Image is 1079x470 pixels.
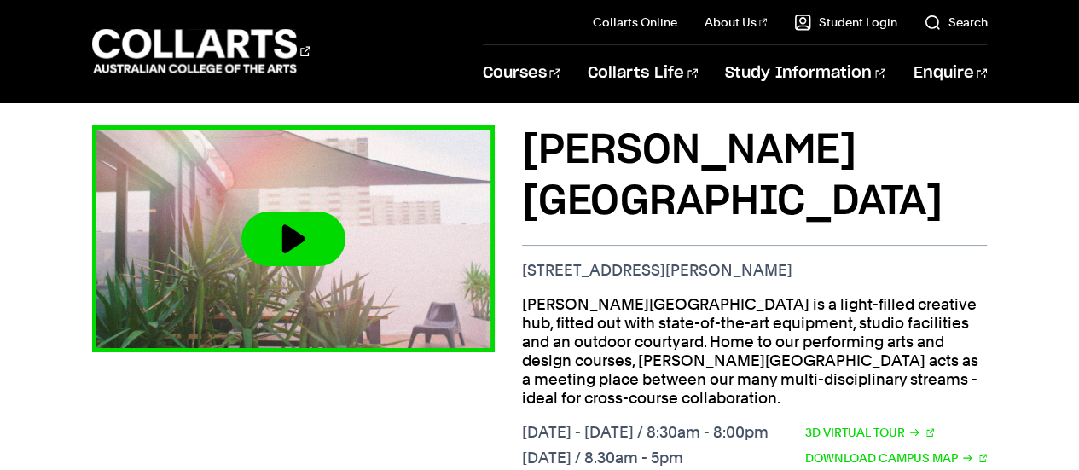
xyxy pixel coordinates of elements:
a: About Us [705,14,768,31]
p: [PERSON_NAME][GEOGRAPHIC_DATA] is a light-filled creative hub, fitted out with state-of-the-art e... [522,295,987,408]
h3: [PERSON_NAME][GEOGRAPHIC_DATA] [522,125,987,228]
p: [STREET_ADDRESS][PERSON_NAME] [522,261,987,280]
a: 3D Virtual Tour [805,423,935,442]
a: Student Login [794,14,896,31]
a: Collarts Life [588,45,698,102]
div: Go to homepage [92,26,310,75]
a: Courses [483,45,560,102]
a: Enquire [913,45,987,102]
p: [DATE] - [DATE] / 8:30am - 8:00pm [522,423,769,442]
a: Study Information [725,45,885,102]
a: Collarts Online [593,14,677,31]
a: Download Campus Map [805,449,988,467]
p: [DATE] / 8.30am - 5pm [522,449,769,467]
a: Search [924,14,987,31]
